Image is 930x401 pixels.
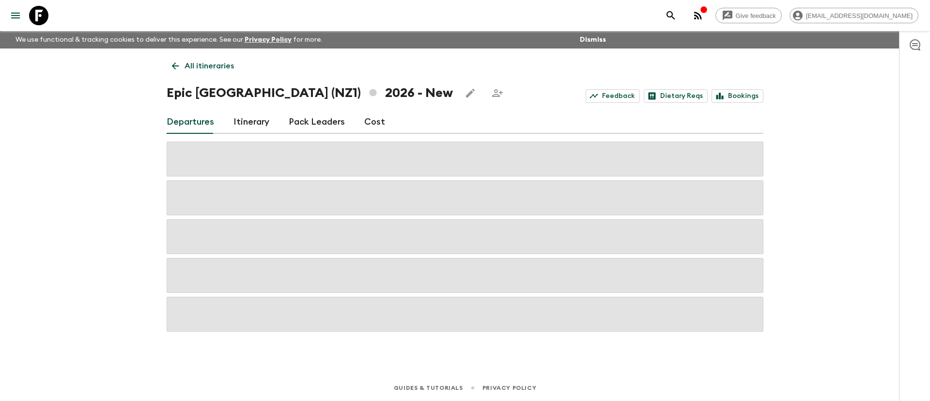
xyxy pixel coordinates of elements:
[167,83,453,103] h1: Epic [GEOGRAPHIC_DATA] (NZ1) 2026 - New
[233,111,269,134] a: Itinerary
[730,12,781,19] span: Give feedback
[12,31,326,48] p: We use functional & tracking cookies to deliver this experience. See our for more.
[245,36,292,43] a: Privacy Policy
[167,56,239,76] a: All itineraries
[185,60,234,72] p: All itineraries
[712,89,763,103] a: Bookings
[167,111,214,134] a: Departures
[394,383,463,393] a: Guides & Tutorials
[661,6,681,25] button: search adventures
[482,383,536,393] a: Privacy Policy
[801,12,918,19] span: [EMAIL_ADDRESS][DOMAIN_NAME]
[364,111,385,134] a: Cost
[6,6,25,25] button: menu
[461,83,480,103] button: Edit this itinerary
[289,111,345,134] a: Pack Leaders
[488,83,507,103] span: Share this itinerary
[715,8,782,23] a: Give feedback
[644,89,708,103] a: Dietary Reqs
[586,89,640,103] a: Feedback
[577,33,608,47] button: Dismiss
[790,8,918,23] div: [EMAIL_ADDRESS][DOMAIN_NAME]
